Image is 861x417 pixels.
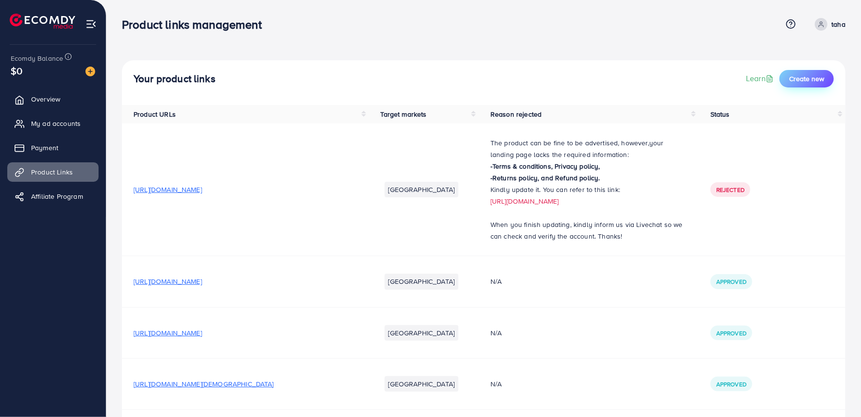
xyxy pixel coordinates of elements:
[385,376,459,392] li: [GEOGRAPHIC_DATA]
[490,277,502,286] span: N/A
[385,182,459,197] li: [GEOGRAPHIC_DATA]
[716,329,746,337] span: Approved
[85,67,95,76] img: image
[31,167,73,177] span: Product Links
[7,187,99,206] a: Affiliate Program
[820,373,854,410] iframe: Chat
[31,191,83,201] span: Affiliate Program
[385,325,459,341] li: [GEOGRAPHIC_DATA]
[31,94,60,104] span: Overview
[710,109,730,119] span: Status
[490,173,600,183] strong: -Returns policy, and Refund policy.
[134,185,202,194] span: [URL][DOMAIN_NAME]
[7,114,99,133] a: My ad accounts
[746,73,776,84] a: Learn
[11,64,22,78] span: $0
[85,18,97,30] img: menu
[831,18,845,30] p: taha
[7,89,99,109] a: Overview
[10,14,75,29] img: logo
[779,70,834,87] button: Create new
[490,137,687,160] p: The product can be fine to be advertised, however,
[11,53,63,63] span: Ecomdy Balance
[385,274,459,289] li: [GEOGRAPHIC_DATA]
[7,162,99,182] a: Product Links
[31,143,58,153] span: Payment
[134,277,202,286] span: [URL][DOMAIN_NAME]
[31,119,81,128] span: My ad accounts
[490,161,600,171] strong: -Terms & conditions, Privacy policy,
[716,186,744,194] span: Rejected
[490,196,559,206] a: [URL][DOMAIN_NAME]
[134,73,216,85] h4: Your product links
[490,109,541,119] span: Reason rejected
[7,138,99,157] a: Payment
[134,109,176,119] span: Product URLs
[381,109,427,119] span: Target markets
[490,219,687,242] p: When you finish updating, kindly inform us via Livechat so we can check and verify the account. T...
[811,18,845,31] a: taha
[716,278,746,286] span: Approved
[490,328,502,338] span: N/A
[122,17,270,32] h3: Product links management
[789,74,824,84] span: Create new
[716,380,746,388] span: Approved
[490,379,502,389] span: N/A
[134,328,202,338] span: [URL][DOMAIN_NAME]
[490,185,620,194] span: Kindly update it. You can refer to this link:
[134,379,274,389] span: [URL][DOMAIN_NAME][DEMOGRAPHIC_DATA]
